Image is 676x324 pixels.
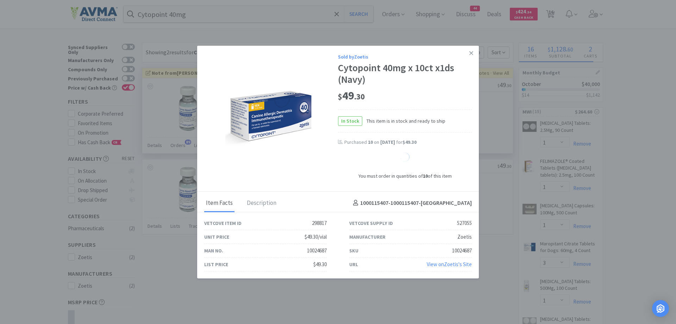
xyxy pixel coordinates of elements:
div: 527055 [457,219,472,227]
span: This item is in stock and ready to ship [362,117,445,125]
span: 10 [368,139,373,145]
span: In Stock [338,117,362,126]
div: Vetcove Supply ID [349,219,393,227]
div: Manufacturer [349,233,386,240]
div: Sold by Zoetis [338,53,472,60]
span: $49.30 [402,139,417,145]
span: . 30 [354,92,365,102]
span: $ [338,92,342,102]
a: View onZoetis's Site [427,261,472,268]
div: Unit Price [204,233,229,240]
div: Man No. [204,246,223,254]
div: $49.30/vial [305,233,327,241]
div: 10024687 [307,246,327,255]
div: Item Facts [204,194,234,212]
div: $49.30 [313,260,327,269]
div: Purchased on for [344,139,472,146]
div: SKU [349,246,358,254]
div: Cytopoint 40mg x 10ct x1ds (Navy) [338,62,472,86]
span: 49 [338,88,365,103]
strong: 10 [423,173,428,179]
img: d68059bb95f34f6ca8f79a017dff92f3_527055.jpeg [225,71,317,162]
div: Zoetis [457,233,472,241]
h4: 1000115407-1000115407 - [GEOGRAPHIC_DATA] [350,198,472,208]
div: URL [349,260,358,268]
div: Description [245,194,278,212]
div: List Price [204,260,228,268]
div: 298817 [312,219,327,227]
div: Open Intercom Messenger [652,300,669,317]
span: [DATE] [380,139,395,145]
div: 10024687 [452,246,472,255]
div: You must order in quantities of of this item [338,172,472,180]
div: Vetcove Item ID [204,219,242,227]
